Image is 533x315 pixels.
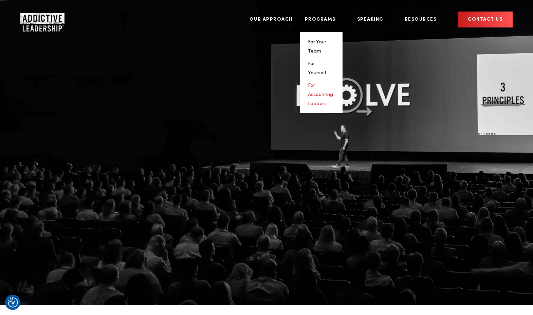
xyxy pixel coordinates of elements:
[352,7,390,32] a: Speaking
[20,13,61,26] a: Home
[136,28,168,34] span: Phone number
[300,7,343,32] a: Programs
[8,297,18,308] img: Revisit consent button
[308,61,327,75] a: For Yourself
[400,7,444,32] a: Resources
[244,7,298,32] a: Our Approach
[136,36,269,50] input: 615-555-1234
[308,40,326,54] a: For Your Team
[458,12,513,27] a: CONTACT US
[8,297,18,308] button: Consent Preferences
[308,83,333,106] a: For Accounting Leaders
[136,8,269,22] input: Fields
